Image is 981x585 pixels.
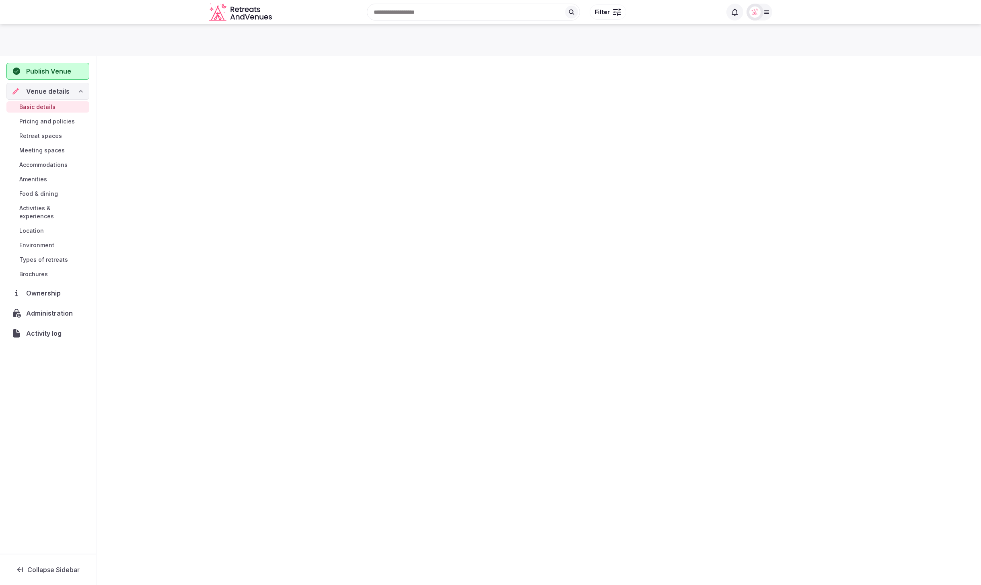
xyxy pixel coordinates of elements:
a: Ownership [6,285,89,302]
a: Environment [6,240,89,251]
button: Publish Venue [6,63,89,80]
a: Visit the homepage [209,3,274,21]
span: Administration [26,308,76,318]
svg: Retreats and Venues company logo [209,3,274,21]
a: Retreat spaces [6,130,89,142]
img: miaceralde [749,6,761,18]
a: Activity log [6,325,89,342]
span: Publish Venue [26,66,71,76]
a: Location [6,225,89,236]
a: Basic details [6,101,89,113]
span: Filter [595,8,610,16]
span: Collapse Sidebar [27,566,80,574]
span: Ownership [26,288,64,298]
button: Collapse Sidebar [6,561,89,579]
a: Activities & experiences [6,203,89,222]
span: Amenities [19,175,47,183]
a: Pricing and policies [6,116,89,127]
span: Basic details [19,103,56,111]
a: Administration [6,305,89,322]
span: Retreat spaces [19,132,62,140]
span: Location [19,227,44,235]
button: Filter [590,4,626,20]
span: Brochures [19,270,48,278]
a: Amenities [6,174,89,185]
span: Activities & experiences [19,204,86,220]
span: Activity log [26,328,65,338]
span: Environment [19,241,54,249]
span: Food & dining [19,190,58,198]
span: Accommodations [19,161,68,169]
span: Types of retreats [19,256,68,264]
span: Meeting spaces [19,146,65,154]
a: Accommodations [6,159,89,170]
span: Pricing and policies [19,117,75,125]
a: Food & dining [6,188,89,199]
a: Brochures [6,269,89,280]
a: Meeting spaces [6,145,89,156]
span: Venue details [26,86,70,96]
a: Types of retreats [6,254,89,265]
